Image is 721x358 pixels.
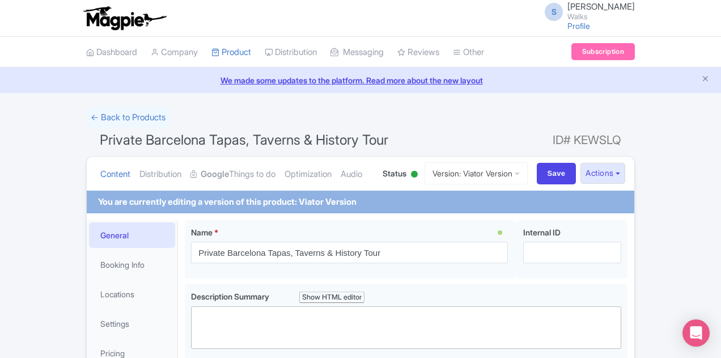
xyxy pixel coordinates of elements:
small: Walks [567,13,635,20]
a: Settings [89,311,175,336]
span: Description Summary [191,292,271,301]
a: Distribution [139,157,181,192]
div: You are currently editing a version of this product: Viator Version [98,196,357,209]
a: S [PERSON_NAME] Walks [538,2,635,20]
div: Show HTML editor [299,292,364,304]
a: Optimization [285,157,332,192]
a: Version: Viator Version [425,162,528,184]
span: [PERSON_NAME] [567,1,635,12]
a: Distribution [265,37,317,68]
a: Content [100,157,130,192]
a: Audio [341,157,362,192]
a: Dashboard [86,37,137,68]
a: Company [151,37,198,68]
span: S [545,3,563,21]
a: Booking Info [89,252,175,277]
span: ID# KEWSLQ [553,129,621,151]
strong: Google [201,168,229,181]
span: Status [383,167,406,179]
button: Close announcement [701,73,710,86]
button: Actions [580,163,625,184]
a: Reviews [397,37,439,68]
a: Profile [567,21,590,31]
a: Other [453,37,484,68]
span: Internal ID [523,228,561,237]
input: Save [537,163,576,184]
div: Open Intercom Messenger [682,319,710,347]
a: Locations [89,281,175,307]
a: Messaging [330,37,384,68]
a: Product [211,37,251,68]
span: Name [191,228,213,237]
div: Active [409,166,420,184]
img: logo-ab69f6fb50320c5b225c76a69d11143b.png [80,6,168,31]
a: We made some updates to the platform. Read more about the new layout [7,74,714,86]
a: GoogleThings to do [190,157,275,192]
a: Subscription [571,43,635,60]
a: General [89,222,175,248]
a: ← Back to Products [86,107,170,129]
span: Private Barcelona Tapas, Taverns & History Tour [100,132,388,148]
